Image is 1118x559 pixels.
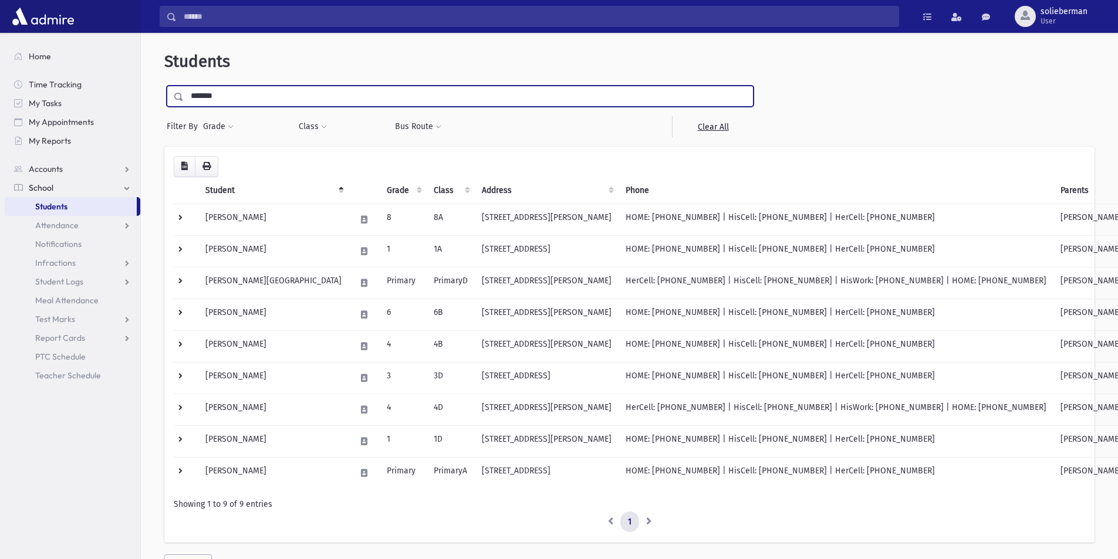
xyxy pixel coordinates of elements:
td: 4B [427,330,475,362]
td: Primary [380,267,427,299]
td: [PERSON_NAME] [198,330,349,362]
span: Students [164,52,230,71]
button: Class [298,116,327,137]
span: PTC Schedule [35,351,86,362]
td: [STREET_ADDRESS] [475,362,619,394]
td: 4D [427,394,475,425]
span: My Appointments [29,117,94,127]
a: My Appointments [5,113,140,131]
td: 6B [427,299,475,330]
td: 3D [427,362,475,394]
a: Meal Attendance [5,291,140,310]
a: Clear All [672,116,754,137]
td: HOME: [PHONE_NUMBER] | HisCell: [PHONE_NUMBER] | HerCell: [PHONE_NUMBER] [619,299,1053,330]
span: Meal Attendance [35,295,99,306]
td: [STREET_ADDRESS][PERSON_NAME] [475,204,619,235]
span: Time Tracking [29,79,82,90]
td: HOME: [PHONE_NUMBER] | HisCell: [PHONE_NUMBER] | HerCell: [PHONE_NUMBER] [619,204,1053,235]
td: HerCell: [PHONE_NUMBER] | HisCell: [PHONE_NUMBER] | HisWork: [PHONE_NUMBER] | HOME: [PHONE_NUMBER] [619,267,1053,299]
span: Teacher Schedule [35,370,101,381]
img: AdmirePro [9,5,77,28]
a: Time Tracking [5,75,140,94]
a: School [5,178,140,197]
span: School [29,182,53,193]
a: My Reports [5,131,140,150]
a: Test Marks [5,310,140,328]
td: [STREET_ADDRESS] [475,457,619,489]
span: Students [35,201,67,212]
td: HOME: [PHONE_NUMBER] | HisCell: [PHONE_NUMBER] | HerCell: [PHONE_NUMBER] [619,235,1053,267]
span: Test Marks [35,314,75,324]
th: Address: activate to sort column ascending [475,177,619,204]
span: Attendance [35,220,79,231]
td: [STREET_ADDRESS][PERSON_NAME] [475,330,619,362]
span: Notifications [35,239,82,249]
th: Class: activate to sort column ascending [427,177,475,204]
td: [PERSON_NAME] [198,425,349,457]
a: Students [5,197,137,216]
button: CSV [174,156,195,177]
a: Student Logs [5,272,140,291]
a: Infractions [5,253,140,272]
td: 4 [380,330,427,362]
div: Showing 1 to 9 of 9 entries [174,498,1085,510]
td: [STREET_ADDRESS][PERSON_NAME] [475,425,619,457]
td: [PERSON_NAME][GEOGRAPHIC_DATA] [198,267,349,299]
span: Student Logs [35,276,83,287]
button: Bus Route [394,116,442,137]
a: Notifications [5,235,140,253]
span: Filter By [167,120,202,133]
td: HOME: [PHONE_NUMBER] | HisCell: [PHONE_NUMBER] | HerCell: [PHONE_NUMBER] [619,330,1053,362]
td: 6 [380,299,427,330]
span: User [1041,16,1087,26]
td: [PERSON_NAME] [198,299,349,330]
span: Report Cards [35,333,85,343]
span: My Reports [29,135,71,146]
td: [PERSON_NAME] [198,235,349,267]
td: 3 [380,362,427,394]
td: [PERSON_NAME] [198,394,349,425]
span: My Tasks [29,98,62,109]
button: Grade [202,116,234,137]
a: Attendance [5,216,140,235]
td: HOME: [PHONE_NUMBER] | HisCell: [PHONE_NUMBER] | HerCell: [PHONE_NUMBER] [619,425,1053,457]
td: PrimaryD [427,267,475,299]
button: Print [195,156,218,177]
td: 8 [380,204,427,235]
th: Grade: activate to sort column ascending [380,177,427,204]
td: [STREET_ADDRESS][PERSON_NAME] [475,299,619,330]
a: Home [5,47,140,66]
a: Accounts [5,160,140,178]
span: Infractions [35,258,76,268]
a: PTC Schedule [5,347,140,366]
td: HerCell: [PHONE_NUMBER] | HisCell: [PHONE_NUMBER] | HisWork: [PHONE_NUMBER] | HOME: [PHONE_NUMBER] [619,394,1053,425]
td: 1A [427,235,475,267]
a: 1 [620,511,639,533]
td: 1 [380,235,427,267]
td: HOME: [PHONE_NUMBER] | HisCell: [PHONE_NUMBER] | HerCell: [PHONE_NUMBER] [619,362,1053,394]
td: [PERSON_NAME] [198,457,349,489]
td: 4 [380,394,427,425]
th: Phone [619,177,1053,204]
a: My Tasks [5,94,140,113]
input: Search [177,6,899,27]
a: Report Cards [5,328,140,347]
td: HOME: [PHONE_NUMBER] | HisCell: [PHONE_NUMBER] | HerCell: [PHONE_NUMBER] [619,457,1053,489]
td: 8A [427,204,475,235]
td: 1D [427,425,475,457]
td: [STREET_ADDRESS] [475,235,619,267]
span: solieberman [1041,7,1087,16]
a: Teacher Schedule [5,366,140,385]
span: Accounts [29,164,63,174]
td: [STREET_ADDRESS][PERSON_NAME] [475,267,619,299]
th: Student: activate to sort column descending [198,177,349,204]
span: Home [29,51,51,62]
td: PrimaryA [427,457,475,489]
td: Primary [380,457,427,489]
td: [PERSON_NAME] [198,204,349,235]
td: [STREET_ADDRESS][PERSON_NAME] [475,394,619,425]
td: [PERSON_NAME] [198,362,349,394]
td: 1 [380,425,427,457]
